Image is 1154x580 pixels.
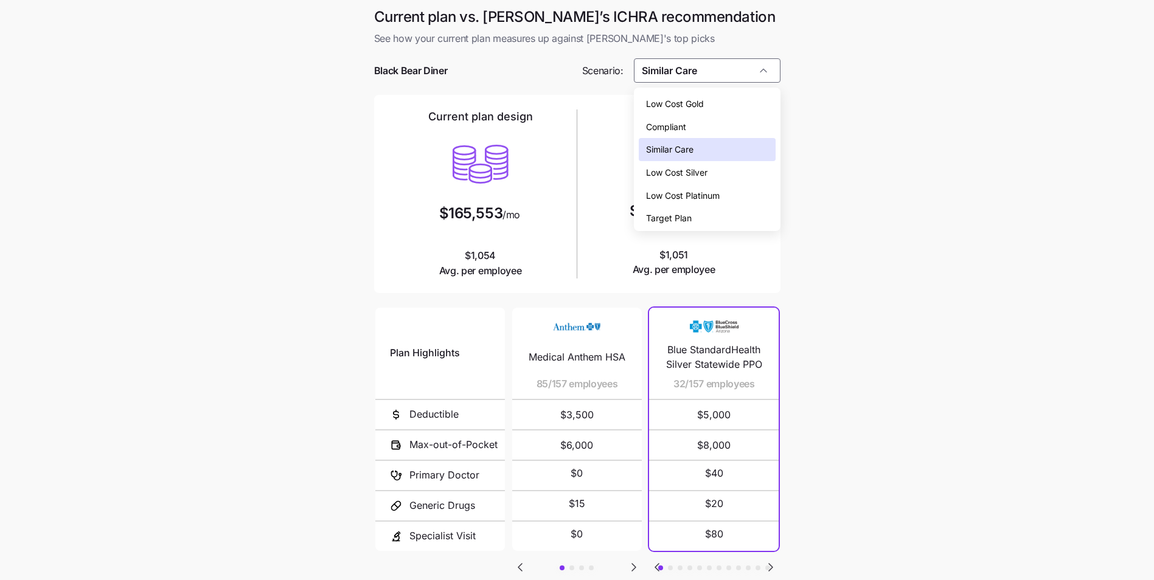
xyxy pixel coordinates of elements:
[649,559,665,575] button: Go to previous slide
[374,31,780,46] span: See how your current plan measures up against [PERSON_NAME]'s top picks
[633,262,715,277] span: Avg. per employee
[527,400,627,429] span: $3,500
[626,559,642,575] button: Go to next slide
[664,430,764,460] span: $8,000
[705,466,723,481] span: $40
[646,97,704,111] span: Low Cost Gold
[529,350,625,365] span: Medical Anthem HSA
[513,560,527,575] svg: Go to previous slide
[527,430,627,460] span: $6,000
[664,342,764,373] span: Blue StandardHealth Silver Statewide PPO
[571,526,583,542] span: $0
[502,210,520,219] span: /mo
[630,204,688,218] span: $173,751
[650,560,664,575] svg: Go to previous slide
[409,437,498,452] span: Max-out-of-Pocket
[664,400,764,429] span: $5,000
[646,120,686,134] span: Compliant
[439,263,522,278] span: Avg. per employee
[705,526,723,542] span: $80
[439,248,522,278] span: $1,054
[633,247,715,278] span: $1,051
[673,376,755,392] span: 32/157 employees
[571,466,583,481] span: $0
[705,496,723,511] span: $20
[409,468,479,483] span: Primary Doctor
[763,560,778,575] svg: Go to next slide
[646,143,693,156] span: Similar Care
[646,189,720,202] span: Low Cost Platinum
[409,528,476,544] span: Specialist Visit
[690,315,739,338] img: Carrier
[646,166,707,179] span: Low Cost Silver
[582,63,624,78] span: Scenario:
[374,7,780,26] h1: Current plan vs. [PERSON_NAME]’s ICHRA recommendation
[409,407,459,422] span: Deductible
[763,559,779,575] button: Go to next slide
[390,345,460,361] span: Plan Highlights
[569,496,585,511] span: $15
[409,498,475,513] span: Generic Drugs
[552,315,601,338] img: Carrier
[439,206,502,221] span: $165,553
[374,63,448,78] span: Black Bear Diner
[537,376,618,392] span: 85/157 employees
[512,559,528,575] button: Go to previous slide
[646,212,692,225] span: Target Plan
[428,109,533,124] h2: Current plan design
[627,560,641,575] svg: Go to next slide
